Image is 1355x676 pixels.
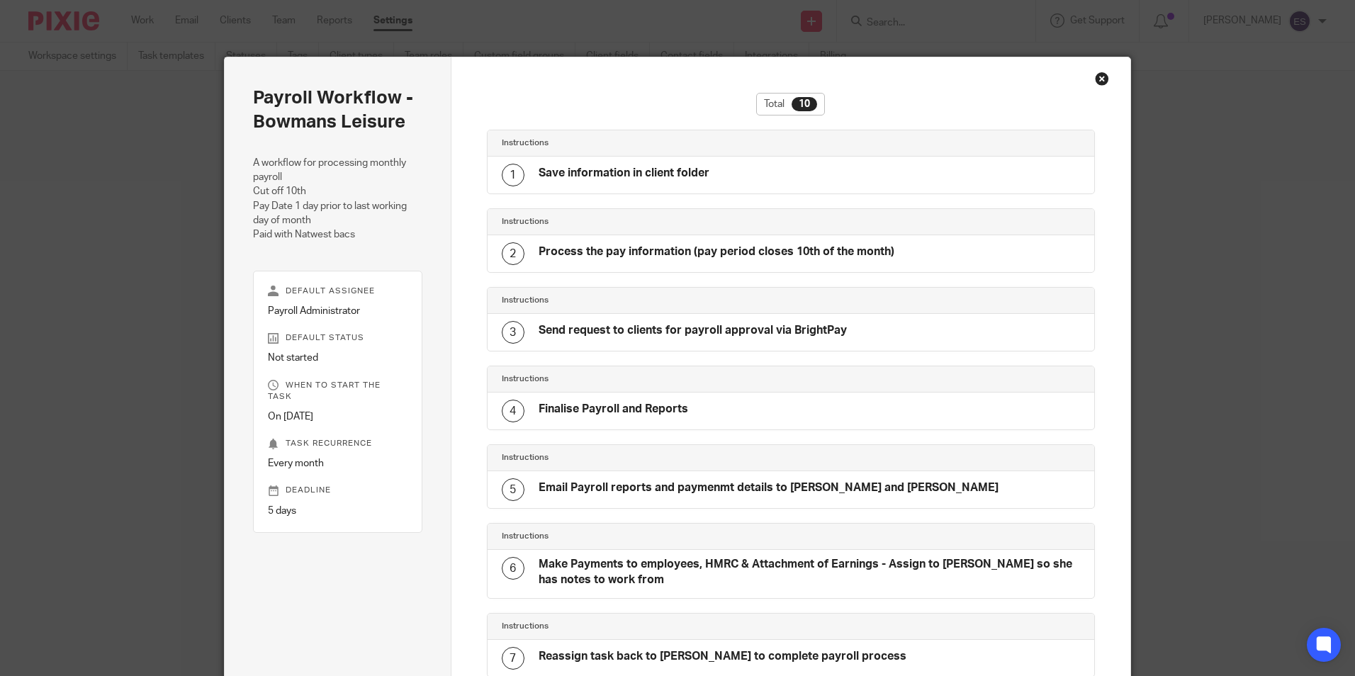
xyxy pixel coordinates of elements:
[502,531,791,542] h4: Instructions
[539,402,688,417] h4: Finalise Payroll and Reports
[268,351,407,365] p: Not started
[268,456,407,471] p: Every month
[502,647,524,670] div: 7
[1095,72,1109,86] div: Close this dialog window
[502,621,791,632] h4: Instructions
[268,485,407,496] p: Deadline
[539,557,1081,587] h4: Make Payments to employees, HMRC & Attachment of Earnings - Assign to [PERSON_NAME] so she has no...
[268,304,407,318] p: Payroll Administrator
[539,649,906,664] h4: Reassign task back to [PERSON_NAME] to complete payroll process
[502,557,524,580] div: 6
[502,137,791,149] h4: Instructions
[756,93,825,116] div: Total
[539,244,894,259] h4: Process the pay information (pay period closes 10th of the month)
[502,478,524,501] div: 5
[502,216,791,227] h4: Instructions
[268,380,407,402] p: When to start the task
[268,410,407,424] p: On [DATE]
[502,400,524,422] div: 4
[502,242,524,265] div: 2
[268,332,407,344] p: Default status
[268,286,407,297] p: Default assignee
[253,156,422,242] p: A workflow for processing monthly payroll Cut off 10th Pay Date 1 day prior to last working day o...
[502,164,524,186] div: 1
[502,452,791,463] h4: Instructions
[502,373,791,385] h4: Instructions
[268,438,407,449] p: Task recurrence
[539,166,709,181] h4: Save information in client folder
[792,97,817,111] div: 10
[253,86,422,135] h2: Payroll Workflow - Bowmans Leisure
[539,480,999,495] h4: Email Payroll reports and paymenmt details to [PERSON_NAME] and [PERSON_NAME]
[539,323,847,338] h4: Send request to clients for payroll approval via BrightPay
[502,295,791,306] h4: Instructions
[268,504,407,518] p: 5 days
[502,321,524,344] div: 3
